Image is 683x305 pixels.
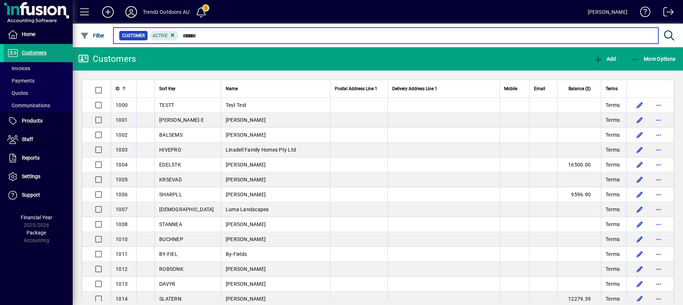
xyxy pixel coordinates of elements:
[569,85,591,93] span: Balance ($)
[116,236,128,242] span: 1010
[653,263,664,275] button: More options
[116,192,128,197] span: 1006
[153,33,168,38] span: Active
[4,25,73,44] a: Home
[4,75,73,87] a: Payments
[606,131,620,139] span: Terms
[226,85,238,93] span: Name
[606,236,620,243] span: Terms
[22,155,40,161] span: Reports
[4,131,73,149] a: Staff
[504,85,525,93] div: Mobile
[7,78,35,84] span: Payments
[4,99,73,112] a: Communications
[159,177,182,182] span: KRSEVAD
[226,266,266,272] span: [PERSON_NAME]
[22,192,40,198] span: Support
[653,293,664,305] button: More options
[4,149,73,167] a: Reports
[606,85,618,93] span: Terms
[159,206,214,212] span: [DEMOGRAPHIC_DATA]
[562,85,597,93] div: Balance ($)
[226,221,266,227] span: [PERSON_NAME]
[116,162,128,168] span: 1004
[4,168,73,186] a: Settings
[634,263,646,275] button: Edit
[116,102,128,108] span: 1000
[22,31,35,37] span: Home
[634,144,646,156] button: Edit
[592,52,618,65] button: Add
[606,280,620,288] span: Terms
[79,29,107,42] button: Filter
[143,6,189,18] div: Trendz Outdoors AU
[606,176,620,183] span: Terms
[4,112,73,130] a: Products
[653,114,664,126] button: More options
[116,147,128,153] span: 1003
[634,189,646,200] button: Edit
[116,251,128,257] span: 1011
[80,33,105,39] span: Filter
[653,233,664,245] button: More options
[159,102,174,108] span: TESTT
[116,85,120,93] span: ID
[226,281,266,287] span: [PERSON_NAME]
[78,53,136,65] div: Customers
[653,278,664,290] button: More options
[653,129,664,141] button: More options
[634,204,646,215] button: Edit
[653,189,664,200] button: More options
[150,31,179,40] mat-chip: Activation Status: Active
[159,162,181,168] span: EDELSTK
[116,132,128,138] span: 1002
[122,32,145,39] span: Customer
[159,236,183,242] span: BUCHNEP
[159,296,181,302] span: SLATERN
[226,192,266,197] span: [PERSON_NAME]
[226,296,266,302] span: [PERSON_NAME]
[226,177,266,182] span: [PERSON_NAME]
[226,236,266,242] span: [PERSON_NAME]
[634,114,646,126] button: Edit
[606,191,620,198] span: Terms
[7,65,30,71] span: Invoices
[653,248,664,260] button: More options
[159,117,204,123] span: [PERSON_NAME]-E
[21,214,52,220] span: Financial Year
[226,117,266,123] span: [PERSON_NAME]
[534,85,553,93] div: Email
[606,146,620,153] span: Terms
[634,278,646,290] button: Edit
[226,147,296,153] span: Linsdell Family Homes Pty Ltd
[634,99,646,111] button: Edit
[116,281,128,287] span: 1013
[4,62,73,75] a: Invoices
[7,103,50,108] span: Communications
[226,132,266,138] span: [PERSON_NAME]
[634,218,646,230] button: Edit
[116,117,128,123] span: 1001
[116,85,132,93] div: ID
[22,50,47,56] span: Customers
[606,221,620,228] span: Terms
[634,174,646,185] button: Edit
[594,56,616,62] span: Add
[96,5,120,19] button: Add
[159,147,181,153] span: HIVEPRO
[159,192,182,197] span: SHARPLL
[653,159,664,170] button: More options
[27,230,46,236] span: Package
[557,157,601,172] td: 16500.00
[635,1,651,25] a: Knowledge Base
[606,101,620,109] span: Terms
[634,129,646,141] button: Edit
[116,296,128,302] span: 1014
[630,52,678,65] button: More Options
[653,99,664,111] button: More options
[606,161,620,168] span: Terms
[653,174,664,185] button: More options
[159,266,184,272] span: ROBSONK
[557,187,601,202] td: 9596.90
[606,250,620,258] span: Terms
